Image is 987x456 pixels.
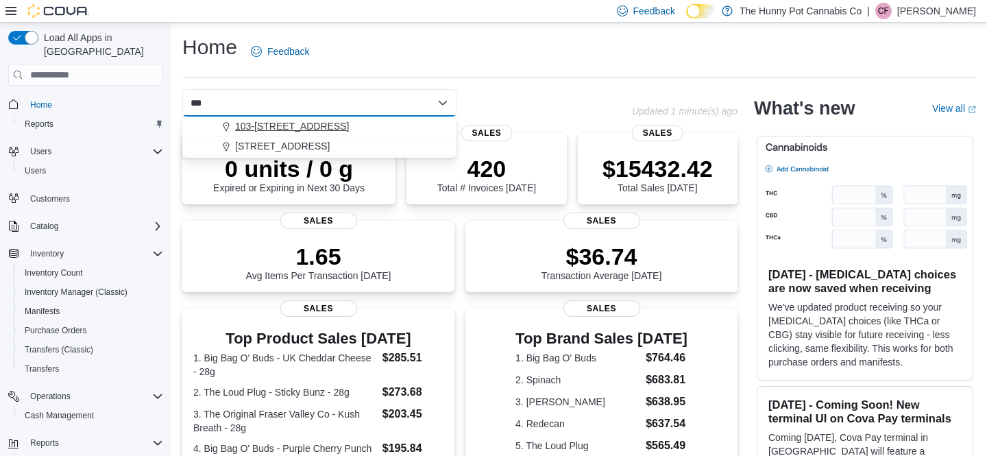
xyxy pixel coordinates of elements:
span: Users [25,143,163,160]
a: Users [19,163,51,179]
span: Purchase Orders [19,322,163,339]
span: Inventory Manager (Classic) [25,287,127,298]
span: Users [30,146,51,157]
button: Inventory [3,244,169,263]
p: 1.65 [246,243,391,270]
dd: $764.46 [646,350,687,366]
dd: $203.45 [382,406,443,422]
span: Load All Apps in [GEOGRAPHIC_DATA] [38,31,163,58]
span: Transfers (Classic) [19,341,163,358]
a: Inventory Manager (Classic) [19,284,133,300]
a: View allExternal link [932,103,976,114]
h3: Top Product Sales [DATE] [193,331,443,347]
h3: Top Brand Sales [DATE] [515,331,687,347]
a: Feedback [245,38,315,65]
span: Transfers [25,363,59,374]
p: [PERSON_NAME] [897,3,976,19]
button: Operations [3,387,169,406]
button: Inventory Count [14,263,169,283]
a: Manifests [19,303,65,320]
span: Inventory Count [19,265,163,281]
img: Cova [27,4,89,18]
button: Close list of options [437,97,448,108]
button: Transfers (Classic) [14,340,169,359]
span: Users [25,165,46,176]
button: Home [3,94,169,114]
span: Catalog [30,221,58,232]
span: Customers [25,190,163,207]
dt: 5. The Loud Plug [515,439,640,453]
dt: 3. [PERSON_NAME] [515,395,640,409]
span: Feedback [633,4,675,18]
span: Home [30,99,52,110]
dd: $683.81 [646,372,687,388]
p: The Hunny Pot Cannabis Co [740,3,862,19]
input: Dark Mode [686,4,715,19]
button: Customers [3,189,169,208]
span: Operations [25,388,163,405]
p: 0 units / 0 g [213,155,365,182]
a: Cash Management [19,407,99,424]
span: Manifests [25,306,60,317]
div: Total # Invoices [DATE] [437,155,536,193]
div: Transaction Average [DATE] [541,243,662,281]
h3: [DATE] - [MEDICAL_DATA] choices are now saved when receiving [768,267,962,295]
h1: Home [182,34,237,61]
span: Cash Management [25,410,94,421]
a: Purchase Orders [19,322,93,339]
a: Transfers [19,361,64,377]
div: Expired or Expiring in Next 30 Days [213,155,365,193]
button: Users [25,143,57,160]
span: Users [19,163,163,179]
dd: $273.68 [382,384,443,400]
dt: 1. Big Bag O' Buds [515,351,640,365]
dd: $637.54 [646,416,687,432]
dt: 1. Big Bag O' Buds - UK Cheddar Cheese - 28g [193,351,377,379]
a: Customers [25,191,75,207]
span: [STREET_ADDRESS] [235,139,330,153]
a: Home [25,97,58,113]
span: Feedback [267,45,309,58]
h2: What's new [754,97,855,119]
button: Catalog [3,217,169,236]
button: Catalog [25,218,64,235]
button: Inventory [25,245,69,262]
div: Avg Items Per Transaction [DATE] [246,243,391,281]
button: Operations [25,388,76,405]
a: Inventory Count [19,265,88,281]
button: Inventory Manager (Classic) [14,283,169,302]
a: Transfers (Classic) [19,341,99,358]
span: Reports [25,435,163,451]
dt: 3. The Original Fraser Valley Co - Kush Breath - 28g [193,407,377,435]
span: Inventory Count [25,267,83,278]
span: Sales [563,213,640,229]
div: Total Sales [DATE] [602,155,713,193]
p: We've updated product receiving so your [MEDICAL_DATA] choices (like THCa or CBG) stay visible fo... [768,300,962,369]
dd: $565.49 [646,437,687,454]
a: Reports [19,116,59,132]
span: Purchase Orders [25,325,87,336]
span: Sales [280,213,357,229]
span: Sales [563,300,640,317]
span: Reports [19,116,163,132]
span: Sales [280,300,357,317]
span: Transfers [19,361,163,377]
button: Manifests [14,302,169,321]
button: 103-[STREET_ADDRESS] [182,117,456,136]
span: Cash Management [19,407,163,424]
span: 103-[STREET_ADDRESS] [235,119,350,133]
span: Sales [461,125,512,141]
button: Reports [3,433,169,453]
span: Home [25,95,163,112]
p: $36.74 [541,243,662,270]
dt: 2. Spinach [515,373,640,387]
button: Users [3,142,169,161]
button: [STREET_ADDRESS] [182,136,456,156]
p: 420 [437,155,536,182]
span: Catalog [25,218,163,235]
h3: [DATE] - Coming Soon! New terminal UI on Cova Pay terminals [768,398,962,425]
span: Transfers (Classic) [25,344,93,355]
dd: $638.95 [646,394,687,410]
span: CF [878,3,889,19]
